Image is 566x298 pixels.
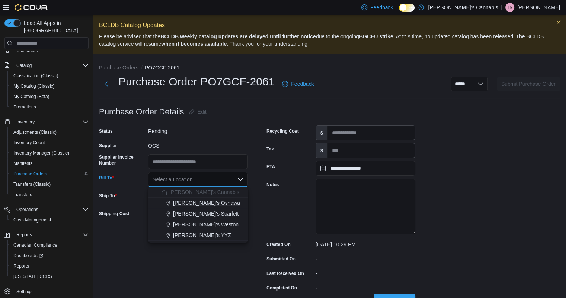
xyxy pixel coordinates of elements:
[99,77,114,91] button: Next
[501,80,556,88] span: Submit Purchase Order
[13,217,51,223] span: Cash Management
[10,262,32,271] a: Reports
[16,48,38,54] span: Customers
[10,138,48,147] a: Inventory Count
[10,149,72,158] a: Inventory Manager (Classic)
[13,205,89,214] span: Operations
[16,62,32,68] span: Catalog
[148,187,248,198] button: [PERSON_NAME]'s Cannabis
[13,104,36,110] span: Promotions
[10,149,89,158] span: Inventory Manager (Classic)
[99,21,560,30] p: BCLDB Catalog Updates
[316,143,327,158] label: $
[501,3,502,12] p: |
[13,263,29,269] span: Reports
[99,175,114,181] label: Bill To
[1,117,92,127] button: Inventory
[13,230,35,239] button: Reports
[399,4,415,12] input: Dark Mode
[316,268,415,276] div: -
[370,4,393,11] span: Feedback
[7,215,92,225] button: Cash Management
[10,272,55,281] a: [US_STATE] CCRS
[10,71,89,80] span: Classification (Classic)
[13,129,57,135] span: Adjustments (Classic)
[10,128,89,137] span: Adjustments (Classic)
[99,33,560,48] p: Please be advised that the due to the ongoing . At this time, no updated catalog has been release...
[13,171,47,177] span: Purchase Orders
[7,261,92,271] button: Reports
[554,18,563,27] button: Dismiss this callout
[237,176,243,182] button: Close list of options
[99,65,138,71] button: Purchase Orders
[169,188,239,196] span: [PERSON_NAME]'s Cannabis
[316,253,415,262] div: -
[13,117,38,126] button: Inventory
[10,251,89,260] span: Dashboards
[7,179,92,190] button: Transfers (Classic)
[10,216,54,224] a: Cash Management
[16,207,38,213] span: Operations
[148,230,248,241] button: [PERSON_NAME]'s YYZ
[13,150,69,156] span: Inventory Manager (Classic)
[10,180,89,189] span: Transfers (Classic)
[15,4,48,11] img: Cova
[13,287,35,296] a: Settings
[10,128,60,137] a: Adjustments (Classic)
[148,208,248,219] button: [PERSON_NAME]'s Scarlett
[13,61,35,70] button: Catalog
[99,143,117,149] label: Supplier
[10,262,89,271] span: Reports
[13,73,58,79] span: Classification (Classic)
[148,125,248,134] div: Pending
[7,71,92,81] button: Classification (Classic)
[13,117,89,126] span: Inventory
[148,187,248,241] div: Choose from the following options
[7,271,92,282] button: [US_STATE] CCRS
[10,159,35,168] a: Manifests
[497,77,560,91] button: Submit Purchase Order
[13,161,32,166] span: Manifests
[1,204,92,215] button: Operations
[10,190,35,199] a: Transfers
[10,169,50,178] a: Purchase Orders
[99,193,117,199] label: Ship To
[10,92,52,101] a: My Catalog (Beta)
[428,3,498,12] p: [PERSON_NAME]'s Cannabis
[7,158,92,169] button: Manifests
[7,250,92,261] a: Dashboards
[13,94,49,100] span: My Catalog (Beta)
[10,190,89,199] span: Transfers
[99,211,129,217] label: Shipping Cost
[505,3,514,12] div: Tiffany Neilan
[13,140,45,146] span: Inventory Count
[173,221,239,228] span: [PERSON_NAME]'s Weston
[10,272,89,281] span: Washington CCRS
[145,65,179,71] button: PO7GCF-2061
[359,33,393,39] strong: BGCEU strike
[10,241,60,250] a: Canadian Compliance
[507,3,513,12] span: TN
[13,230,89,239] span: Reports
[10,159,89,168] span: Manifests
[517,3,560,12] p: [PERSON_NAME]
[160,33,316,39] strong: BCLDB weekly catalog updates are delayed until further notice
[16,119,35,125] span: Inventory
[10,71,61,80] a: Classification (Classic)
[266,242,291,247] label: Created On
[99,128,113,134] label: Status
[186,104,210,119] button: Edit
[13,287,89,296] span: Settings
[266,271,304,276] label: Last Received On
[99,64,560,73] nav: An example of EuiBreadcrumbs
[10,92,89,101] span: My Catalog (Beta)
[316,126,327,140] label: $
[1,230,92,240] button: Reports
[266,164,275,170] label: ETA
[266,146,274,152] label: Tax
[13,205,41,214] button: Operations
[16,289,32,295] span: Settings
[7,127,92,137] button: Adjustments (Classic)
[316,282,415,291] div: -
